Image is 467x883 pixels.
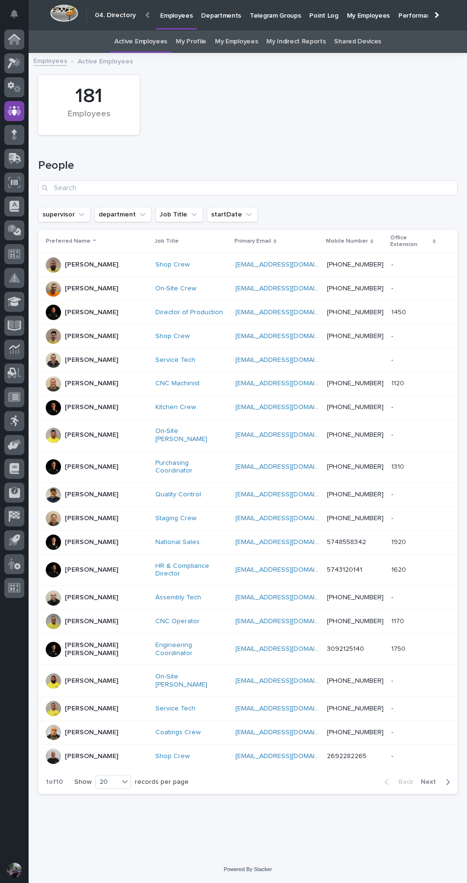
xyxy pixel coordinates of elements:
a: Coatings Crew [155,729,201,737]
a: [PHONE_NUMBER] [327,618,384,625]
tr: [PERSON_NAME]Service Tech [EMAIL_ADDRESS][DOMAIN_NAME] [PHONE_NUMBER]-- [38,697,457,720]
a: CNC Machinist [155,380,200,388]
tr: [PERSON_NAME]Quality Control [EMAIL_ADDRESS][DOMAIN_NAME] [PHONE_NUMBER]-- [38,483,457,507]
a: Assembly Tech [155,594,201,602]
tr: [PERSON_NAME] [PERSON_NAME]Engineering Coordinator [EMAIL_ADDRESS][DOMAIN_NAME] 309212514017501750 [38,633,457,665]
a: [EMAIL_ADDRESS][DOMAIN_NAME] [235,491,343,498]
p: 1120 [391,378,406,388]
p: [PERSON_NAME] [65,594,118,602]
p: [PERSON_NAME] [65,566,118,574]
a: 2692282265 [327,753,366,760]
tr: [PERSON_NAME]Service Tech [EMAIL_ADDRESS][DOMAIN_NAME] -- [38,348,457,372]
p: - [391,354,395,364]
a: [EMAIL_ADDRESS][DOMAIN_NAME] [235,333,343,339]
a: HR & Compliance Director [155,562,227,578]
tr: [PERSON_NAME]Coatings Crew [EMAIL_ADDRESS][DOMAIN_NAME] [PHONE_NUMBER]-- [38,720,457,744]
p: - [391,592,395,602]
tr: [PERSON_NAME]Kitchen Crew [EMAIL_ADDRESS][DOMAIN_NAME] [PHONE_NUMBER]-- [38,396,457,420]
a: [PHONE_NUMBER] [327,594,384,601]
a: [EMAIL_ADDRESS][DOMAIN_NAME] [235,357,343,363]
p: Job Title [154,236,179,246]
a: [PHONE_NUMBER] [327,309,384,316]
a: 3092125140 [327,646,364,652]
p: [PERSON_NAME] [65,261,118,269]
a: Kitchen Crew [155,403,196,411]
p: - [391,750,395,760]
a: [PHONE_NUMBER] [327,678,384,684]
a: [PHONE_NUMBER] [327,491,384,498]
a: 5748558342 [327,539,366,545]
a: On-Site [PERSON_NAME] [155,673,227,689]
span: Next [421,779,442,785]
a: [PHONE_NUMBER] [327,515,384,522]
p: - [391,330,395,340]
p: [PERSON_NAME] [65,677,118,685]
button: Notifications [4,4,24,24]
p: 1170 [391,616,406,626]
p: [PERSON_NAME] [65,617,118,626]
div: 181 [54,84,123,108]
div: 20 [96,777,119,788]
button: users-avatar [4,860,24,880]
p: [PERSON_NAME] [65,729,118,737]
tr: [PERSON_NAME]Staging Crew [EMAIL_ADDRESS][DOMAIN_NAME] [PHONE_NUMBER]-- [38,506,457,530]
p: [PERSON_NAME] [PERSON_NAME] [65,641,148,657]
a: National Sales [155,538,200,546]
p: 1450 [391,307,408,317]
a: Service Tech [155,705,195,713]
p: [PERSON_NAME] [65,752,118,760]
a: 5743120141 [327,566,362,573]
p: - [391,675,395,685]
p: [PERSON_NAME] [65,538,118,546]
p: Primary Email [234,236,271,246]
a: Powered By Stacker [223,866,272,872]
a: [PHONE_NUMBER] [327,729,384,736]
a: Service Tech [155,356,195,364]
a: [PHONE_NUMBER] [327,333,384,339]
p: Mobile Number [326,236,368,246]
a: My Profile [176,31,206,53]
span: Back [393,779,413,785]
a: [PHONE_NUMBER] [327,705,384,712]
button: department [94,207,152,222]
a: [PHONE_NUMBER] [327,431,384,438]
a: [EMAIL_ADDRESS][DOMAIN_NAME] [235,618,343,625]
p: [PERSON_NAME] [65,491,118,499]
p: Active Employees [78,55,133,66]
p: - [391,401,395,411]
button: Back [377,778,417,786]
a: Shop Crew [155,261,190,269]
img: Workspace Logo [50,4,78,22]
a: [EMAIL_ADDRESS][DOMAIN_NAME] [235,566,343,573]
tr: [PERSON_NAME]Shop Crew [EMAIL_ADDRESS][DOMAIN_NAME] [PHONE_NUMBER]-- [38,253,457,277]
tr: [PERSON_NAME]On-Site Crew [EMAIL_ADDRESS][DOMAIN_NAME] [PHONE_NUMBER]-- [38,277,457,301]
tr: [PERSON_NAME]On-Site [PERSON_NAME] [EMAIL_ADDRESS][DOMAIN_NAME] [PHONE_NUMBER]-- [38,665,457,697]
a: CNC Operator [155,617,200,626]
a: [PHONE_NUMBER] [327,380,384,387]
tr: [PERSON_NAME]National Sales [EMAIL_ADDRESS][DOMAIN_NAME] 574855834219201920 [38,530,457,554]
p: - [391,513,395,523]
h1: People [38,159,457,173]
p: - [391,703,395,713]
a: Shop Crew [155,752,190,760]
a: [PHONE_NUMBER] [327,463,384,470]
a: Purchasing Coordinator [155,459,227,475]
p: [PERSON_NAME] [65,514,118,523]
a: [EMAIL_ADDRESS][DOMAIN_NAME] [235,285,343,292]
tr: [PERSON_NAME]Purchasing Coordinator [EMAIL_ADDRESS][DOMAIN_NAME] [PHONE_NUMBER]13101310 [38,451,457,483]
a: [PHONE_NUMBER] [327,285,384,292]
tr: [PERSON_NAME]HR & Compliance Director [EMAIL_ADDRESS][DOMAIN_NAME] 574312014116201620 [38,554,457,586]
a: My Indirect Reports [266,31,325,53]
a: [EMAIL_ADDRESS][DOMAIN_NAME] [235,594,343,601]
p: records per page [135,778,189,786]
a: On-Site [PERSON_NAME] [155,427,227,443]
a: [PHONE_NUMBER] [327,404,384,411]
p: [PERSON_NAME] [65,308,118,317]
input: Search [38,180,457,195]
button: supervisor [38,207,91,222]
a: Director of Production [155,308,223,317]
a: [EMAIL_ADDRESS][DOMAIN_NAME] [235,309,343,316]
a: [EMAIL_ADDRESS][DOMAIN_NAME] [235,404,343,411]
p: 1620 [391,564,408,574]
tr: [PERSON_NAME]Shop Crew [EMAIL_ADDRESS][DOMAIN_NAME] 2692282265-- [38,744,457,768]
